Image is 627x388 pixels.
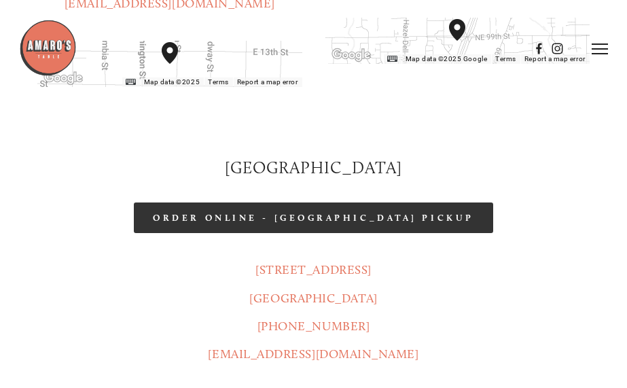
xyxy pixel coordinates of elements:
a: [PHONE_NUMBER] [257,319,370,334]
a: [STREET_ADDRESS][GEOGRAPHIC_DATA] [249,262,377,305]
a: [EMAIL_ADDRESS][DOMAIN_NAME] [208,347,418,361]
a: Order Online - [GEOGRAPHIC_DATA] Pickup [134,202,492,233]
img: Amaro's Table [19,19,77,77]
h2: [GEOGRAPHIC_DATA] [37,156,589,179]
